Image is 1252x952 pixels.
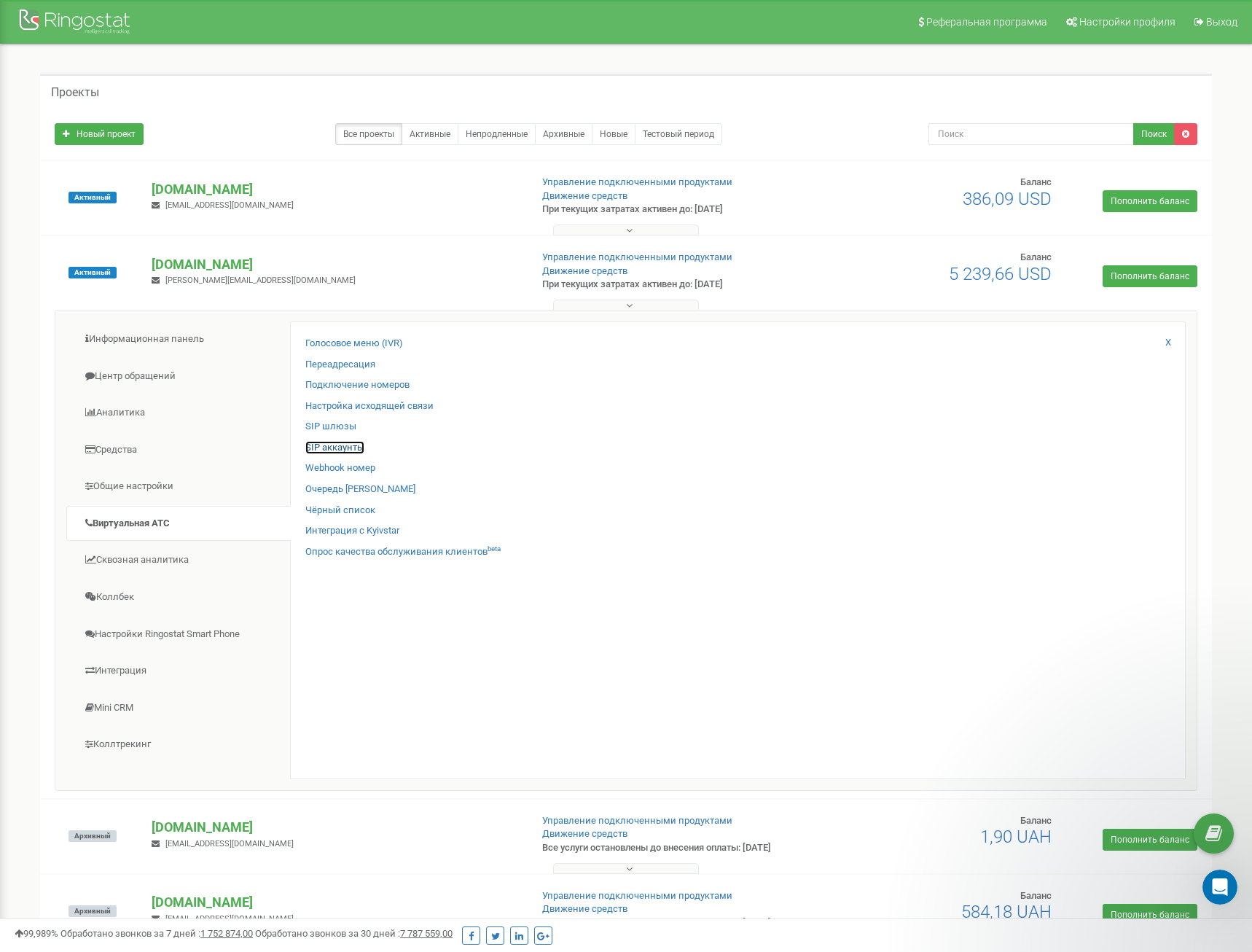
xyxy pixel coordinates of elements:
a: Информационная панель [66,321,291,357]
span: Архивный [69,830,117,842]
p: [DOMAIN_NAME] [152,255,518,274]
a: Центр обращений [66,359,291,394]
span: 99,989% [15,928,58,939]
a: Общие настройки [66,469,291,504]
u: 7 787 559,00 [400,928,453,939]
span: Обработано звонков за 7 дней : [60,928,253,939]
a: Подключение номеров [305,378,410,392]
span: [PERSON_NAME][EMAIL_ADDRESS][DOMAIN_NAME] [165,276,356,285]
a: Интеграция [66,653,291,689]
a: Пополнить баланс [1103,904,1197,926]
a: Очередь [PERSON_NAME] [305,483,415,496]
a: Управление подключенными продуктами [542,176,732,187]
span: 386,09 USD [963,189,1052,209]
a: Webhook номер [305,461,375,475]
a: Новые [592,123,635,145]
a: Управление подключенными продуктами [542,890,732,901]
a: Управление подключенными продуктами [542,251,732,262]
span: Баланс [1020,890,1052,901]
span: [EMAIL_ADDRESS][DOMAIN_NAME] [165,914,294,924]
p: Все услуги остановлены до внесения оплаты: [DATE] [542,916,812,930]
a: Пополнить баланс [1103,265,1197,287]
span: Баланс [1020,176,1052,187]
u: 1 752 874,00 [200,928,253,939]
a: Аналитика [66,395,291,431]
a: Настройка исходящей связи [305,399,434,413]
a: Средства [66,432,291,468]
span: Баланс [1020,815,1052,826]
span: Архивный [69,905,117,917]
span: [EMAIL_ADDRESS][DOMAIN_NAME] [165,200,294,210]
button: Поиск [1133,123,1175,145]
a: Управление подключенными продуктами [542,815,732,826]
a: Пополнить баланс [1103,190,1197,212]
a: Коллбек [66,580,291,615]
a: Движение средств [542,190,627,201]
a: Все проекты [335,123,402,145]
span: Активный [69,267,117,278]
span: [EMAIL_ADDRESS][DOMAIN_NAME] [165,839,294,848]
a: Движение средств [542,903,627,914]
span: Активный [69,192,117,203]
input: Поиск [928,123,1135,145]
span: 5 239,66 USD [949,264,1052,284]
span: Выход [1206,16,1237,28]
p: [DOMAIN_NAME] [152,180,518,199]
a: SIP аккаунты [305,441,364,455]
a: Непродленные [458,123,536,145]
a: Активные [402,123,458,145]
p: При текущих затратах активен до: [DATE] [542,278,812,292]
p: [DOMAIN_NAME] [152,818,518,837]
a: Опрос качества обслуживания клиентовbeta [305,545,501,559]
span: 584,18 UAH [961,902,1052,922]
a: Интеграция с Kyivstar [305,524,399,538]
a: Движение средств [542,828,627,839]
a: SIP шлюзы [305,420,356,434]
a: X [1165,336,1171,350]
a: Коллтрекинг [66,727,291,762]
a: Чёрный список [305,504,375,518]
span: 1,90 UAH [980,827,1052,847]
p: [DOMAIN_NAME] [152,893,518,912]
a: Голосовое меню (IVR) [305,337,403,351]
a: Сквозная аналитика [66,542,291,578]
a: Mini CRM [66,690,291,726]
a: Пополнить баланс [1103,829,1197,851]
span: Баланс [1020,251,1052,262]
p: При текущих затратах активен до: [DATE] [542,203,812,216]
a: Переадресация [305,358,375,372]
iframe: Intercom live chat [1202,870,1237,905]
span: Реферальная программа [926,16,1047,28]
a: Архивные [535,123,592,145]
a: Настройки Ringostat Smart Phone [66,617,291,652]
a: Тестовый период [635,123,722,145]
span: Настройки профиля [1079,16,1175,28]
a: Новый проект [55,123,144,145]
h5: Проекты [51,86,99,99]
span: Обработано звонков за 30 дней : [255,928,453,939]
a: Движение средств [542,265,627,276]
sup: beta [488,545,501,553]
a: Виртуальная АТС [66,506,291,542]
p: Все услуги остановлены до внесения оплаты: [DATE] [542,841,812,855]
